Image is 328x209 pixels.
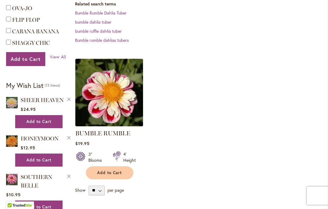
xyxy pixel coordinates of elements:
[75,187,85,193] span: Show
[75,1,322,7] dt: Related search terms
[75,122,143,128] a: BUMBLE RUMBLE
[88,151,105,163] div: 3" Blooms
[123,151,136,163] div: 4' Height
[26,119,51,124] span: Add to Cart
[45,83,60,88] span: 13 items
[21,106,36,112] span: $24.95
[26,158,51,163] span: Add to Cart
[15,115,63,128] button: Add to Cart
[12,40,50,46] a: SHAGGY CHIC
[75,37,129,43] a: Bumble rumble dahlias tubers
[15,154,63,167] button: Add to Cart
[97,170,122,175] span: Add to Cart
[75,10,127,16] a: Bumble Rumble Dahlia Tuber
[108,187,124,193] span: per page
[21,135,59,142] a: HONEYMOON
[21,145,35,151] span: $12.95
[75,59,143,126] img: BUMBLE RUMBLE
[75,19,111,25] a: bumble dahlia tuber
[50,54,67,60] a: View All
[6,173,18,187] a: SOUTHERN BELLE
[12,5,32,12] a: OVA-JO
[75,141,90,146] span: $19.95
[86,166,133,179] button: Add to Cart
[6,134,18,148] img: Honeymoon
[21,174,52,189] a: SOUTHERN BELLE
[6,96,18,109] img: SHEER HEAVEN
[6,96,18,111] a: SHEER HEAVEN
[75,130,130,137] a: BUMBLE RUMBLE
[12,17,40,23] a: FLIP FLOP
[6,52,45,66] button: Add to Cart
[75,28,122,34] a: bumble ruffle dahlia tuber
[6,173,18,186] img: SOUTHERN BELLE
[12,28,59,35] a: CABANA BANANA
[5,187,22,204] iframe: Launch Accessibility Center
[21,97,64,104] a: SHEER HEAVEN
[11,56,41,62] span: Add to Cart
[6,81,43,90] strong: My Wish List
[6,134,18,149] a: Honeymoon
